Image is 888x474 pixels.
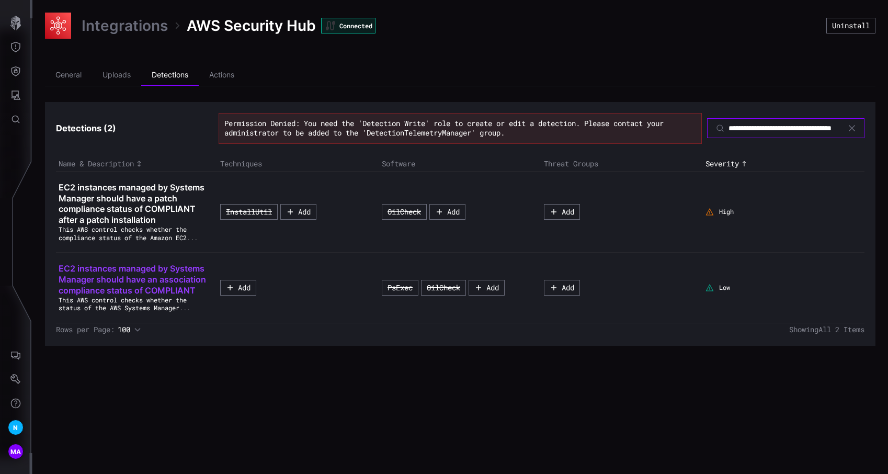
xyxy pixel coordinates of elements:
span: Permission Denied: You need the 'Detection Write' role to create or edit a detection. Please cont... [224,118,664,138]
th: Threat Groups [541,156,703,172]
span: High [719,208,734,216]
span: Rows per Page: [56,325,115,334]
button: ... [187,234,198,242]
li: Actions [199,65,245,86]
span: This AWS control checks whether the compliance status of the Amazon EC2 Systems Manager patch com... [59,225,187,242]
button: PsExec [382,280,418,296]
button: 100 [117,324,142,335]
button: Add [429,204,465,220]
a: EC2 instances managed by Systems Manager should have a patch compliance status of COMPLIANT after... [59,182,207,225]
div: Toggle sort direction [705,159,862,168]
span: AWS Security Hub [187,16,316,35]
span: Items [844,324,864,334]
button: N [1,415,31,439]
span: Low [719,284,730,292]
button: InstallUtil [220,204,278,220]
button: Add [469,280,505,296]
li: Uploads [92,65,141,86]
button: MA [1,439,31,464]
a: Integrations [82,16,168,35]
li: Detections [141,65,199,86]
div: Toggle sort direction [59,159,215,168]
span: EC2 instances managed by Systems Manager should have an association compliance status of COMPLIANT [59,263,206,296]
span: N [13,422,18,433]
div: Connected [321,18,375,33]
button: OilCheck [382,204,427,220]
a: EC2 instances managed by Systems Manager should have an association compliance status of COMPLIANT [59,263,207,296]
h3: Detections ( 2 ) [56,123,213,134]
li: General [45,65,92,86]
span: MA [10,446,21,457]
button: Add [544,280,580,296]
span: EC2 instances managed by Systems Manager should have a patch compliance status of COMPLIANT after... [59,182,204,225]
button: Add [280,204,316,220]
button: Add [220,280,256,296]
span: Showing All 2 [789,325,864,334]
button: Uninstall [826,18,875,33]
button: OilCheck [421,280,466,296]
th: Software [379,156,541,172]
button: Add [544,204,580,220]
button: ... [179,304,190,312]
span: This AWS control checks whether the status of the AWS Systems Manager association compliance is C... [59,296,187,312]
th: Techniques [218,156,379,172]
img: AWS Security Hub [45,13,71,39]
